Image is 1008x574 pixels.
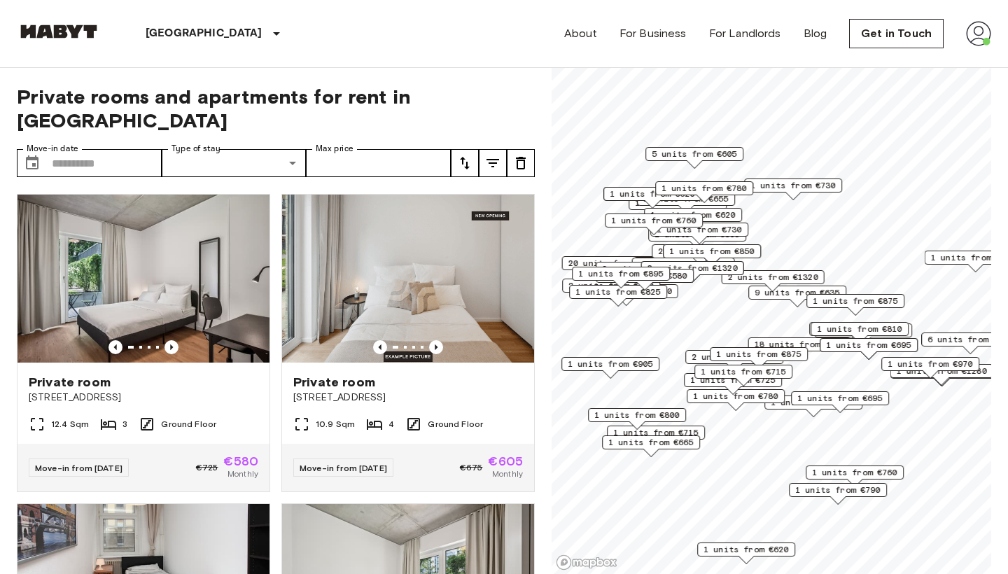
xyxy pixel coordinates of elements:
[29,391,258,405] span: [STREET_ADDRESS]
[826,339,911,351] span: 1 units from €695
[820,338,918,360] div: Map marker
[652,148,737,160] span: 5 units from €605
[561,357,659,379] div: Map marker
[608,436,694,449] span: 1 units from €665
[568,257,659,269] span: 20 units from €655
[966,21,991,46] img: avatar
[568,358,653,370] span: 1 units from €905
[603,187,701,209] div: Map marker
[227,468,258,480] span: Monthly
[619,25,687,42] a: For Business
[690,374,776,386] span: 1 units from €725
[647,262,738,274] span: 2 units from €1320
[611,214,696,227] span: 1 units from €760
[293,374,375,391] span: Private room
[451,149,479,177] button: tune
[613,426,699,439] span: 1 units from €715
[572,267,670,288] div: Map marker
[750,179,836,192] span: 1 units from €730
[18,149,46,177] button: Choose date
[428,418,483,430] span: Ground Floor
[610,188,695,200] span: 1 units from €620
[804,25,827,42] a: Blog
[728,271,818,283] span: 2 units from €1320
[316,418,355,430] span: 10.9 Sqm
[817,323,902,335] span: 1 units from €810
[797,392,883,405] span: 1 units from €695
[710,347,808,369] div: Map marker
[748,337,851,359] div: Map marker
[657,223,742,236] span: 1 units from €730
[281,194,535,492] a: Marketing picture of unit DE-01-262-003-01Previous imagePrevious imagePrivate room[STREET_ADDRESS...
[388,418,394,430] span: 4
[602,269,687,282] span: 2 units from €580
[602,262,687,275] span: 2 units from €625
[17,194,270,492] a: Marketing picture of unit DE-01-259-004-03QPrevious imagePrevious imagePrivate room[STREET_ADDRES...
[122,418,127,430] span: 3
[196,461,218,474] span: €725
[164,340,178,354] button: Previous image
[849,19,944,48] a: Get in Touch
[27,143,78,155] label: Move-in date
[316,143,353,155] label: Max price
[596,262,694,283] div: Map marker
[17,24,101,38] img: Habyt
[645,147,743,169] div: Map marker
[658,245,743,258] span: 2 units from €655
[17,195,269,363] img: Marketing picture of unit DE-01-259-004-03Q
[29,374,111,391] span: Private room
[641,261,744,283] div: Map marker
[108,340,122,354] button: Previous image
[661,182,747,195] span: 1 units from €780
[479,149,507,177] button: tune
[684,373,782,395] div: Map marker
[171,143,220,155] label: Type of stay
[813,295,898,307] span: 1 units from €875
[685,350,783,372] div: Map marker
[582,285,672,297] span: 1 units from €1150
[488,455,523,468] span: €605
[568,279,654,292] span: 2 units from €790
[795,484,881,496] span: 1 units from €790
[791,391,889,413] div: Map marker
[687,389,785,411] div: Map marker
[556,554,617,570] a: Mapbox logo
[701,365,786,378] span: 1 units from €715
[716,348,801,360] span: 1 units from €875
[755,338,845,351] span: 18 units from €650
[811,322,909,344] div: Map marker
[588,408,686,430] div: Map marker
[578,267,664,280] span: 1 units from €895
[709,25,781,42] a: For Landlords
[744,178,842,200] div: Map marker
[663,244,761,266] div: Map marker
[722,270,825,292] div: Map marker
[562,256,665,278] div: Map marker
[806,294,904,316] div: Map marker
[429,340,443,354] button: Previous image
[633,257,731,279] div: Map marker
[648,227,746,249] div: Map marker
[748,286,846,307] div: Map marker
[812,466,897,479] span: 1 units from €760
[602,435,700,457] div: Map marker
[632,258,735,279] div: Map marker
[594,409,680,421] span: 1 units from €800
[146,25,262,42] p: [GEOGRAPHIC_DATA]
[492,468,523,480] span: Monthly
[650,209,736,221] span: 1 units from €620
[569,285,667,307] div: Map marker
[507,149,535,177] button: tune
[51,418,89,430] span: 12.4 Sqm
[644,208,742,230] div: Map marker
[293,391,523,405] span: [STREET_ADDRESS]
[697,542,795,564] div: Map marker
[888,358,973,370] span: 1 units from €970
[17,85,535,132] span: Private rooms and apartments for rent in [GEOGRAPHIC_DATA]
[897,365,987,377] span: 1 units from €1280
[694,365,792,386] div: Map marker
[806,465,904,487] div: Map marker
[161,418,216,430] span: Ground Floor
[35,463,122,473] span: Move-in from [DATE]
[373,340,387,354] button: Previous image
